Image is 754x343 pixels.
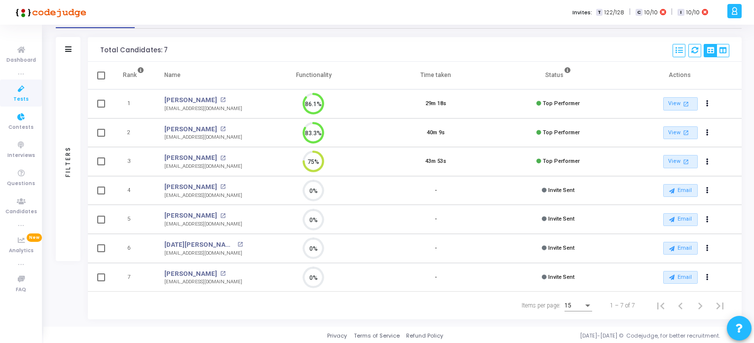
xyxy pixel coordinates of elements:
[636,9,642,16] span: C
[12,2,86,22] img: logo
[27,233,42,242] span: New
[682,100,690,108] mat-icon: open_in_new
[425,100,446,108] div: 29m 18s
[427,129,445,137] div: 40m 9s
[220,213,226,219] mat-icon: open_in_new
[113,176,154,205] td: 4
[164,153,217,163] a: [PERSON_NAME]
[572,8,592,17] label: Invites:
[435,215,437,224] div: -
[7,152,35,160] span: Interviews
[548,274,574,280] span: Invite Sent
[443,332,742,340] div: [DATE]-[DATE] © Codejudge, for better recruitment.
[9,247,34,255] span: Analytics
[682,157,690,166] mat-icon: open_in_new
[663,155,698,168] a: View
[420,70,451,80] div: Time taken
[164,134,242,141] div: [EMAIL_ADDRESS][DOMAIN_NAME]
[497,62,619,89] th: Status
[164,221,242,228] div: [EMAIL_ADDRESS][DOMAIN_NAME]
[406,332,443,340] a: Refund Policy
[619,62,742,89] th: Actions
[164,250,243,257] div: [EMAIL_ADDRESS][DOMAIN_NAME]
[596,9,603,16] span: T
[678,9,684,16] span: I
[113,89,154,118] td: 1
[701,270,715,284] button: Actions
[548,245,574,251] span: Invite Sent
[164,95,217,105] a: [PERSON_NAME]
[543,158,580,164] span: Top Performer
[663,126,698,140] a: View
[164,240,234,250] a: [DATE][PERSON_NAME]
[164,124,217,134] a: [PERSON_NAME]
[100,46,168,54] div: Total Candidates: 7
[629,7,631,17] span: |
[113,118,154,148] td: 2
[8,123,34,132] span: Contests
[164,278,242,286] div: [EMAIL_ADDRESS][DOMAIN_NAME]
[113,147,154,176] td: 3
[663,242,698,255] button: Email
[13,95,29,104] span: Tests
[220,184,226,190] mat-icon: open_in_new
[237,242,243,247] mat-icon: open_in_new
[113,263,154,292] td: 7
[701,155,715,169] button: Actions
[164,70,181,80] div: Name
[543,100,580,107] span: Top Performer
[220,271,226,276] mat-icon: open_in_new
[435,273,437,282] div: -
[522,301,561,310] div: Items per page:
[686,8,700,17] span: 10/10
[671,296,690,315] button: Previous page
[164,192,242,199] div: [EMAIL_ADDRESS][DOMAIN_NAME]
[64,107,73,216] div: Filters
[220,155,226,161] mat-icon: open_in_new
[644,8,658,17] span: 10/10
[354,332,400,340] a: Terms of Service
[6,56,36,65] span: Dashboard
[671,7,673,17] span: |
[16,286,26,294] span: FAQ
[701,126,715,140] button: Actions
[113,234,154,263] td: 6
[164,105,242,113] div: [EMAIL_ADDRESS][DOMAIN_NAME]
[663,213,698,226] button: Email
[604,8,624,17] span: 122/128
[113,62,154,89] th: Rank
[701,242,715,256] button: Actions
[113,205,154,234] td: 5
[548,216,574,222] span: Invite Sent
[610,301,635,310] div: 1 – 7 of 7
[327,332,347,340] a: Privacy
[663,97,698,111] a: View
[701,184,715,197] button: Actions
[435,244,437,253] div: -
[164,269,217,279] a: [PERSON_NAME]
[565,303,592,309] mat-select: Items per page:
[565,302,571,309] span: 15
[701,213,715,227] button: Actions
[220,126,226,132] mat-icon: open_in_new
[701,97,715,111] button: Actions
[164,211,217,221] a: [PERSON_NAME]
[548,187,574,193] span: Invite Sent
[663,271,698,284] button: Email
[164,182,217,192] a: [PERSON_NAME]
[710,296,730,315] button: Last page
[425,157,446,166] div: 43m 53s
[690,296,710,315] button: Next page
[253,62,375,89] th: Functionality
[663,184,698,197] button: Email
[220,97,226,103] mat-icon: open_in_new
[7,180,35,188] span: Questions
[704,44,729,57] div: View Options
[164,163,242,170] div: [EMAIL_ADDRESS][DOMAIN_NAME]
[5,208,37,216] span: Candidates
[435,187,437,195] div: -
[543,129,580,136] span: Top Performer
[682,128,690,137] mat-icon: open_in_new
